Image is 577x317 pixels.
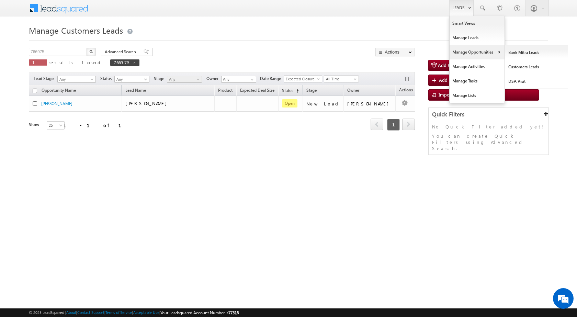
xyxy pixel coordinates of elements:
[279,87,302,95] a: Status(sorted ascending)
[36,36,115,45] div: Chat with us now
[450,88,505,103] a: Manage Lists
[284,76,322,82] a: Expected Closure Date
[260,76,284,82] span: Date Range
[47,121,65,129] a: 25
[154,76,167,82] span: Stage
[432,133,545,151] p: You can create Quick Filters using Advanced Search.
[228,310,239,315] span: 77516
[29,309,239,316] span: © 2025 LeadSquared | | | | |
[133,310,159,315] a: Acceptable Use
[47,122,65,128] span: 25
[450,59,505,74] a: Manage Activities
[41,101,75,106] a: [PERSON_NAME] -
[450,74,505,88] a: Manage Tasks
[32,59,43,65] span: 1
[34,76,56,82] span: Lead Stage
[218,88,233,93] span: Product
[240,88,274,93] span: Expected Deal Size
[284,76,320,82] span: Expected Closure Date
[450,45,505,59] a: Manage Opportunities
[38,87,79,95] a: Opportunity Name
[93,212,125,221] em: Start Chat
[282,99,297,107] span: Open
[115,76,147,82] span: Any
[42,88,76,93] span: Opportunity Name
[105,310,132,315] a: Terms of Service
[29,25,123,36] span: Manage Customers Leads
[396,86,416,95] span: Actions
[375,48,415,56] button: Actions
[125,100,170,106] span: [PERSON_NAME]
[167,76,202,83] a: Any
[160,310,239,315] span: Your Leadsquared Account Number is
[12,36,29,45] img: d_60004797649_company_0_60004797649
[505,60,568,74] a: Customers Leads
[293,88,299,94] span: (sorted ascending)
[58,76,93,82] span: Any
[450,31,505,45] a: Manage Leads
[247,76,256,83] a: Show All Items
[48,59,103,65] span: results found
[306,88,317,93] span: Stage
[100,76,114,82] span: Status
[387,119,400,131] span: 1
[303,87,320,95] a: Stage
[324,76,359,82] a: All Time
[371,119,383,130] a: prev
[9,64,125,206] textarea: Type your message and hit 'Enter'
[439,77,469,83] span: Add New Lead
[347,88,359,93] span: Owner
[505,74,568,89] a: DSA Visit
[432,124,545,130] p: No Quick Filter added yet!
[89,50,93,53] img: Search
[347,101,392,107] div: [PERSON_NAME]
[237,87,278,95] a: Expected Deal Size
[206,76,221,82] span: Owner
[66,310,76,315] a: About
[450,16,505,31] a: Smart Views
[114,76,149,83] a: Any
[167,76,200,82] span: Any
[438,62,483,68] span: Add Customers Leads
[324,76,357,82] span: All Time
[63,121,129,129] div: 1 - 1 of 1
[505,45,568,60] a: Bank Mitra Leads
[114,59,129,65] span: 766975
[29,122,41,128] div: Show
[105,49,138,55] span: Advanced Search
[221,76,256,83] input: Type to Search
[33,89,37,93] input: Check all records
[439,92,490,98] span: Import Customers Leads
[113,3,129,20] div: Minimize live chat window
[429,108,548,121] div: Quick Filters
[77,310,104,315] a: Contact Support
[402,119,415,130] a: next
[306,101,341,107] div: New Lead
[122,87,149,95] span: Lead Name
[57,76,96,83] a: Any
